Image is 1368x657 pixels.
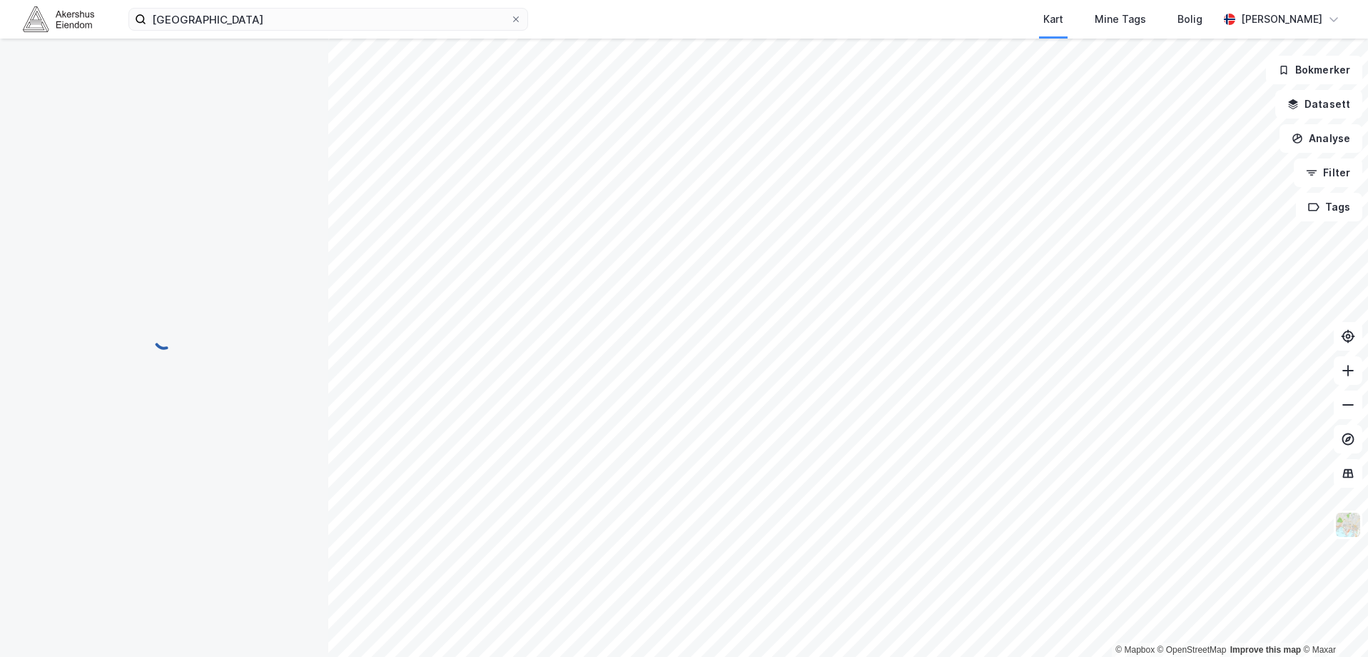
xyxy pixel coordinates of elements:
img: akershus-eiendom-logo.9091f326c980b4bce74ccdd9f866810c.svg [23,6,94,31]
div: Bolig [1177,11,1202,28]
button: Filter [1294,159,1362,187]
input: Søk på adresse, matrikkel, gårdeiere, leietakere eller personer [146,9,510,30]
a: OpenStreetMap [1157,645,1227,655]
button: Bokmerker [1266,56,1362,84]
a: Improve this map [1230,645,1301,655]
button: Analyse [1280,124,1362,153]
iframe: Chat Widget [1297,588,1368,657]
div: Mine Tags [1095,11,1146,28]
div: [PERSON_NAME] [1241,11,1322,28]
button: Datasett [1275,90,1362,119]
div: Kontrollprogram for chat [1297,588,1368,657]
img: spinner.a6d8c91a73a9ac5275cf975e30b51cfb.svg [153,328,176,351]
img: Z [1334,511,1362,538]
div: Kart [1043,11,1063,28]
button: Tags [1296,193,1362,221]
a: Mapbox [1115,645,1155,655]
